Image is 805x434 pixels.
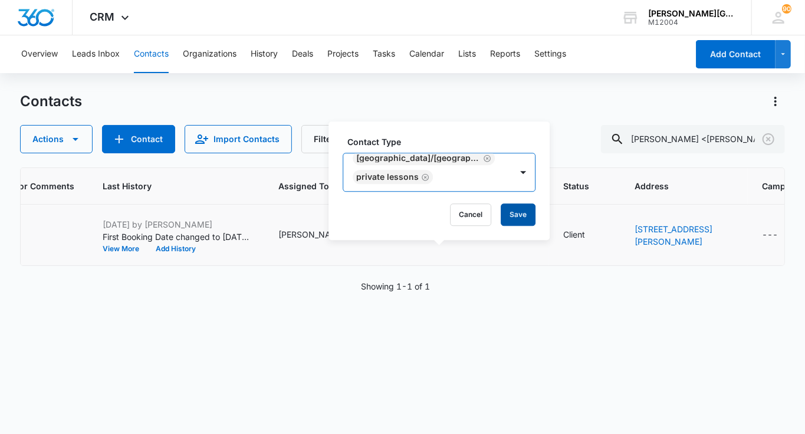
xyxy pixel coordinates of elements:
[766,92,785,111] button: Actions
[347,136,540,148] label: Contact Type
[563,228,585,241] div: Client
[251,35,278,73] button: History
[458,35,476,73] button: Lists
[103,180,233,192] span: Last History
[635,224,712,246] a: [STREET_ADDRESS][PERSON_NAME]
[762,228,778,242] div: ---
[762,228,799,242] div: Camp Interest - - Select to Edit Field
[20,93,82,110] h1: Contacts
[563,228,606,242] div: Status - Client - Select to Edit Field
[327,35,359,73] button: Projects
[782,4,791,14] span: 90
[301,125,368,153] button: Filters
[534,35,566,73] button: Settings
[563,180,589,192] span: Status
[183,35,236,73] button: Organizations
[419,173,429,181] div: Remove Private Lessons
[90,11,115,23] span: CRM
[278,228,367,242] div: Assigned To - Elizabeth Vankova - Select to Edit Field
[356,154,481,162] div: [GEOGRAPHIC_DATA]/[GEOGRAPHIC_DATA]
[696,40,776,68] button: Add Contact
[278,180,350,192] span: Assigned To
[648,9,734,18] div: account name
[361,280,430,292] p: Showing 1-1 of 1
[278,228,346,241] div: [PERSON_NAME]
[759,130,778,149] button: Clear
[134,35,169,73] button: Contacts
[21,35,58,73] button: Overview
[635,180,717,192] span: Address
[373,35,395,73] button: Tasks
[103,245,147,252] button: View More
[450,203,491,226] button: Cancel
[481,154,491,162] div: Remove Saratoga/West Valley College
[185,125,292,153] button: Import Contacts
[356,173,419,181] div: Private Lessons
[72,35,120,73] button: Leads Inbox
[601,125,785,153] input: Search Contacts
[409,35,444,73] button: Calendar
[292,35,313,73] button: Deals
[635,223,734,248] div: Address - 44 Woods LN, Los Altos, CA - Select to Edit Field
[103,218,250,231] p: [DATE] by [PERSON_NAME]
[102,125,175,153] button: Add Contact
[501,203,535,226] button: Save
[648,18,734,27] div: account id
[20,125,93,153] button: Actions
[782,4,791,14] div: notifications count
[147,245,204,252] button: Add History
[490,35,520,73] button: Reports
[103,231,250,243] p: First Booking Date changed to [DATE].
